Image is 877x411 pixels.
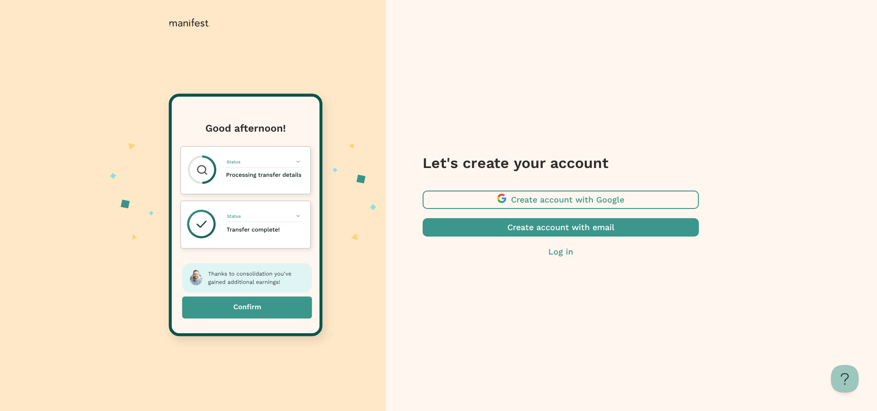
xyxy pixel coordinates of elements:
[423,218,699,237] button: Create account with email
[423,191,699,209] button: Create account with Google
[110,89,377,350] img: auth
[423,154,699,172] h3: Let's create your account
[831,365,859,393] iframe: Toggle Customer Support
[423,246,699,258] button: Log in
